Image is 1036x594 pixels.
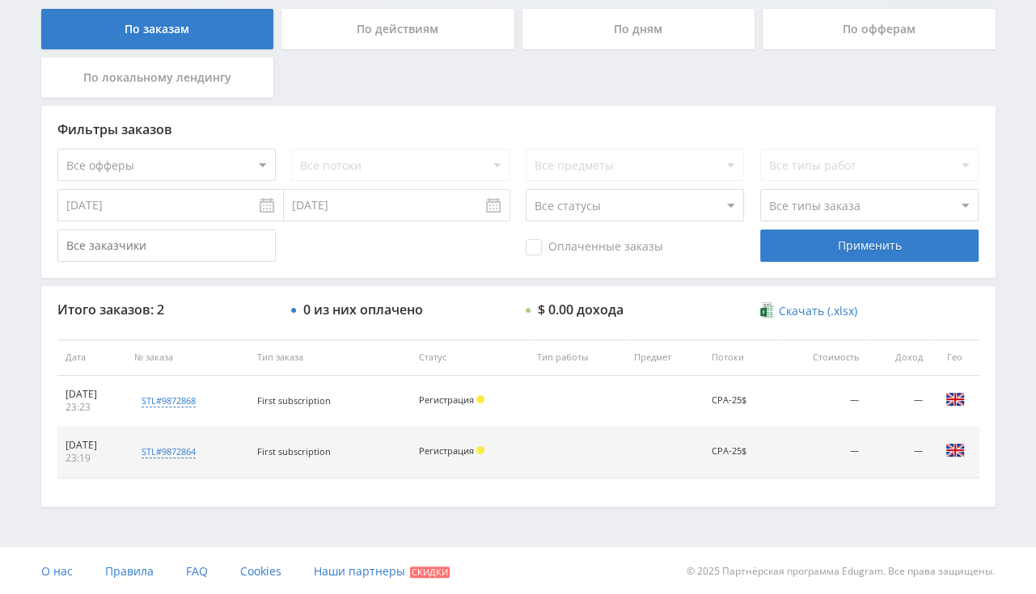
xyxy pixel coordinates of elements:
img: gbr.png [945,440,965,460]
span: Скидки [410,567,450,578]
th: № заказа [126,339,249,376]
th: Гео [931,339,979,376]
td: — [867,376,930,427]
div: 23:23 [66,401,118,414]
div: stl#9872864 [142,445,196,458]
div: CPA-25$ [712,395,769,406]
span: Холд [476,395,484,403]
span: First subscription [257,394,331,407]
span: Регистрация [419,394,474,406]
div: По действиям [281,9,514,49]
span: О нас [41,563,73,579]
div: По офферам [763,9,996,49]
div: stl#9872868 [142,394,196,407]
th: Потоки [704,339,777,376]
th: Доход [867,339,930,376]
span: Скачать (.xlsx) [779,305,857,318]
img: gbr.png [945,390,965,409]
div: Применить [760,230,979,262]
span: Оплаченные заказы [526,239,663,255]
div: По заказам [41,9,274,49]
a: Скачать (.xlsx) [760,303,857,319]
div: По дням [522,9,755,49]
span: First subscription [257,445,331,457]
div: [DATE] [66,388,118,401]
div: 0 из них оплачено [303,302,423,317]
th: Дата [57,339,126,376]
input: Все заказчики [57,230,276,262]
th: Предмет [626,339,704,376]
div: Итого заказов: 2 [57,302,276,317]
span: FAQ [186,563,208,579]
th: Тип заказа [249,339,411,376]
td: — [867,427,930,478]
th: Статус [411,339,529,376]
span: Регистрация [419,444,474,457]
div: [DATE] [66,439,118,452]
img: xlsx [760,302,774,318]
span: Cookies [240,563,281,579]
th: Стоимость [777,339,867,376]
div: CPA-25$ [712,446,769,457]
span: Правила [105,563,154,579]
th: Тип работы [529,339,626,376]
span: Холд [476,446,484,454]
td: — [777,376,867,427]
div: $ 0.00 дохода [538,302,624,317]
div: Фильтры заказов [57,122,979,137]
span: Наши партнеры [314,563,405,579]
div: По локальному лендингу [41,57,274,98]
div: 23:19 [66,452,118,465]
td: — [777,427,867,478]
